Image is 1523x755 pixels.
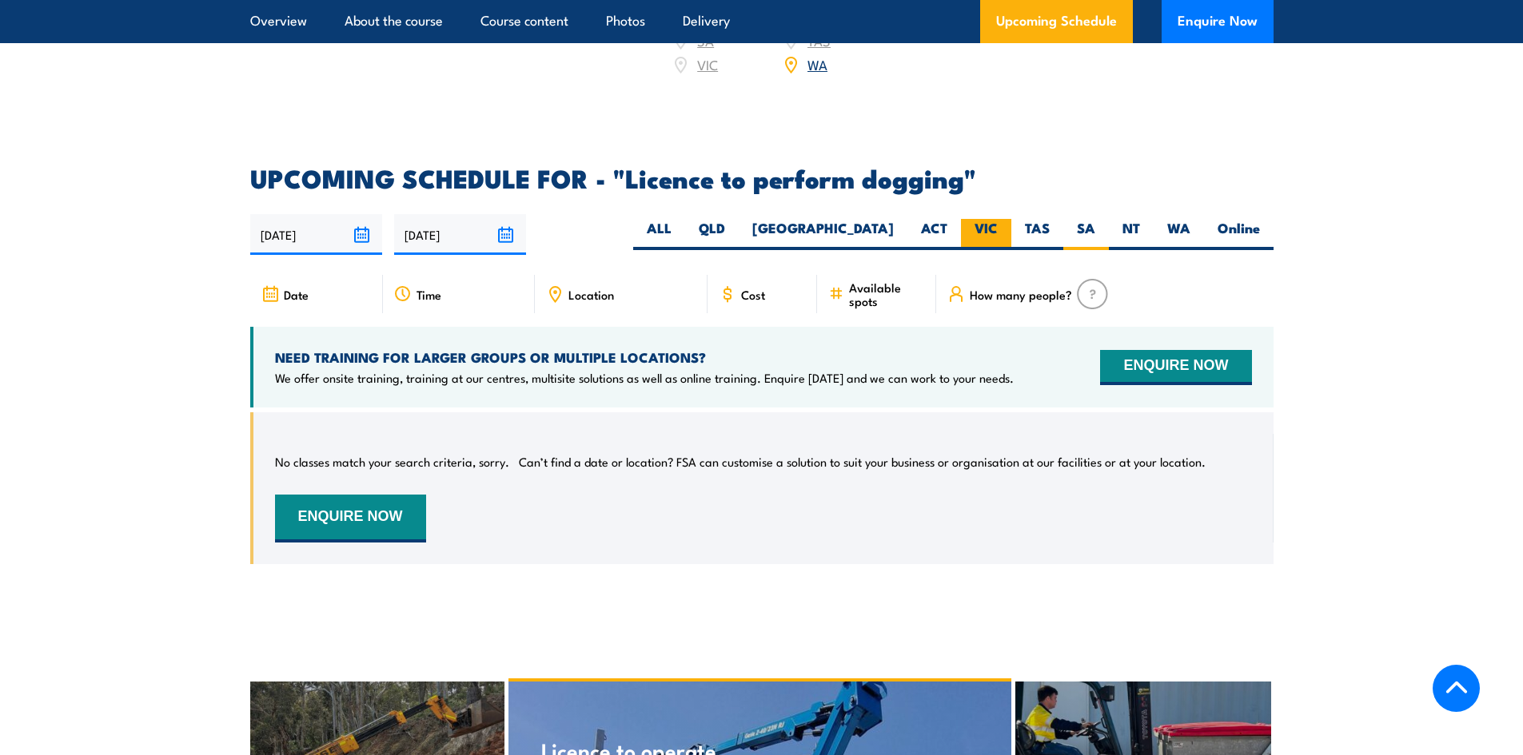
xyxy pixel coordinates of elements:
span: Date [284,288,309,301]
input: To date [394,214,526,255]
label: Online [1204,219,1274,250]
label: VIC [961,219,1011,250]
label: QLD [685,219,739,250]
h4: NEED TRAINING FOR LARGER GROUPS OR MULTIPLE LOCATIONS? [275,348,1014,366]
label: WA [1154,219,1204,250]
span: Location [568,288,614,301]
span: How many people? [970,288,1072,301]
span: Time [417,288,441,301]
label: NT [1109,219,1154,250]
label: ACT [907,219,961,250]
p: We offer onsite training, training at our centres, multisite solutions as well as online training... [275,370,1014,386]
span: Cost [741,288,765,301]
button: ENQUIRE NOW [275,495,426,542]
label: TAS [1011,219,1063,250]
label: SA [1063,219,1109,250]
p: Can’t find a date or location? FSA can customise a solution to suit your business or organisation... [519,454,1206,470]
a: WA [807,54,827,74]
button: ENQUIRE NOW [1100,350,1251,385]
label: [GEOGRAPHIC_DATA] [739,219,907,250]
p: No classes match your search criteria, sorry. [275,454,509,470]
label: ALL [633,219,685,250]
h2: UPCOMING SCHEDULE FOR - "Licence to perform dogging" [250,166,1274,189]
input: From date [250,214,382,255]
span: Available spots [849,280,925,308]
